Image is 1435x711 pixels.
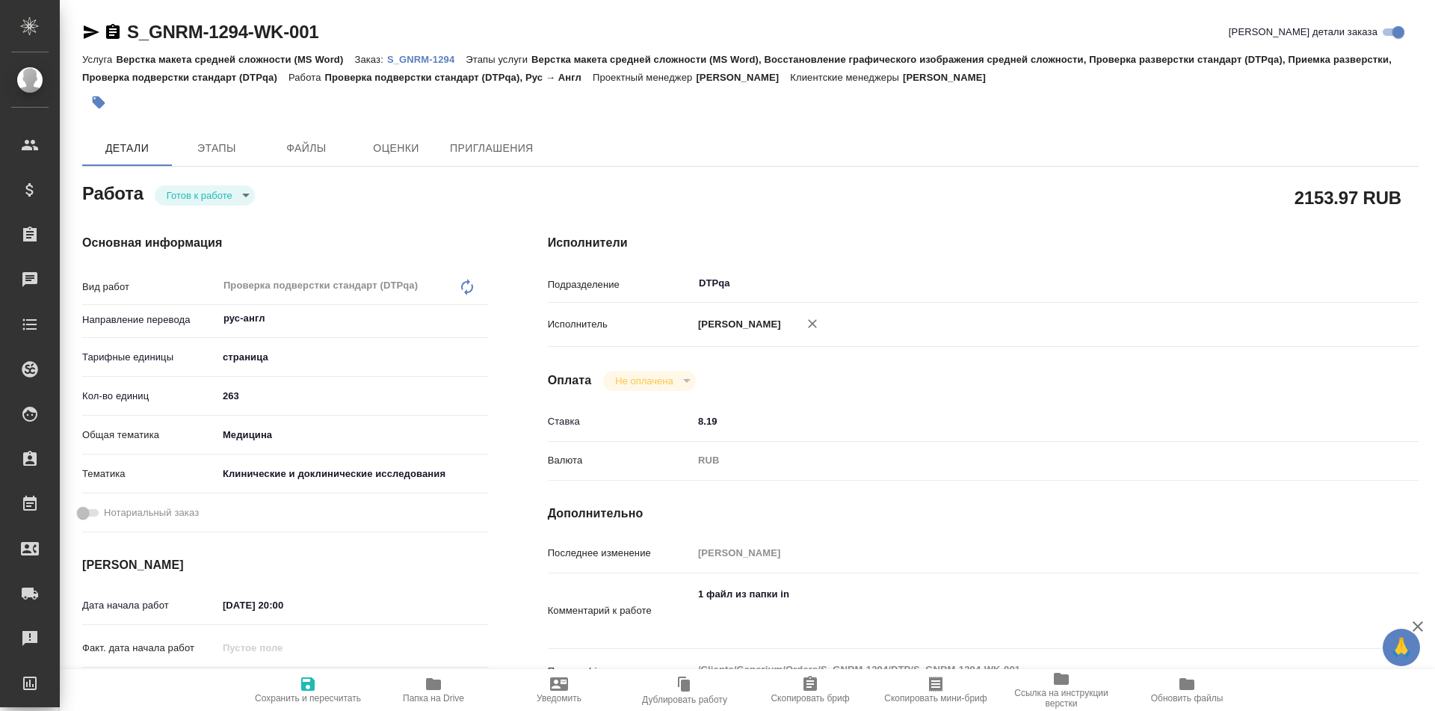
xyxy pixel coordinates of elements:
h4: Исполнители [548,234,1419,252]
h4: Основная информация [82,234,488,252]
button: Сохранить и пересчитать [245,669,371,711]
button: Папка на Drive [371,669,496,711]
p: Факт. дата начала работ [82,641,217,656]
button: Ссылка на инструкции верстки [999,669,1124,711]
p: Услуга [82,54,116,65]
span: Нотариальный заказ [104,505,199,520]
div: Клинические и доклинические исследования [217,461,488,487]
h4: Оплата [548,372,592,390]
input: ✎ Введи что-нибудь [217,594,348,616]
button: Скопировать бриф [747,669,873,711]
a: S_GNRM-1294-WK-001 [127,22,318,42]
h4: Дополнительно [548,505,1419,523]
button: Open [1338,282,1341,285]
p: Исполнитель [548,317,693,332]
h2: 2153.97 RUB [1294,185,1401,210]
input: ✎ Введи что-нибудь [217,385,488,407]
button: 🙏 [1383,629,1420,666]
p: Дата начала работ [82,598,217,613]
p: Верстка макета средней сложности (MS Word), Восстановление графического изображения средней сложн... [82,54,1392,83]
span: Ссылка на инструкции верстки [1007,688,1115,709]
p: [PERSON_NAME] [903,72,997,83]
p: Валюта [548,453,693,468]
p: Вид работ [82,280,217,295]
span: Детали [91,139,163,158]
button: Скопировать ссылку [104,23,122,41]
p: Работа [288,72,325,83]
p: Тематика [82,467,217,481]
span: Приглашения [450,139,534,158]
p: S_GNRM-1294 [387,54,466,65]
span: Обновить файлы [1151,693,1223,704]
button: Обновить файлы [1124,669,1250,711]
textarea: 1 файл из папки in [693,582,1346,637]
div: Медицина [217,422,488,448]
span: Скопировать бриф [771,693,849,704]
span: Этапы [181,139,253,158]
p: Последнее изменение [548,546,693,561]
button: Не оплачена [611,375,677,387]
span: Папка на Drive [403,693,464,704]
button: Удалить исполнителя [796,307,829,340]
input: ✎ Введи что-нибудь [693,410,1346,432]
span: Сохранить и пересчитать [255,693,361,704]
span: [PERSON_NAME] детали заказа [1229,25,1377,40]
div: Готов к работе [155,185,255,206]
p: Клиентские менеджеры [790,72,903,83]
p: Путь на drive [548,664,693,679]
p: Кол-во единиц [82,389,217,404]
span: Дублировать работу [642,695,727,705]
div: RUB [693,448,1346,473]
span: Уведомить [537,693,581,704]
p: [PERSON_NAME] [696,72,790,83]
p: Комментарий к работе [548,603,693,618]
p: Подразделение [548,277,693,292]
span: Оценки [360,139,432,158]
button: Скопировать мини-бриф [873,669,999,711]
p: Этапы услуги [466,54,531,65]
button: Добавить тэг [82,86,115,119]
button: Open [480,317,483,320]
p: Общая тематика [82,428,217,443]
span: Скопировать мини-бриф [884,693,987,704]
button: Скопировать ссылку для ЯМессенджера [82,23,100,41]
p: Заказ: [354,54,386,65]
p: Тарифные единицы [82,350,217,365]
input: Пустое поле [693,542,1346,564]
h2: Работа [82,179,143,206]
p: Ставка [548,414,693,429]
div: Готов к работе [603,371,695,391]
textarea: /Clients/Generium/Orders/S_GNRM-1294/DTP/S_GNRM-1294-WK-001 [693,657,1346,683]
div: страница [217,345,488,370]
button: Уведомить [496,669,622,711]
p: Верстка макета средней сложности (MS Word) [116,54,354,65]
button: Дублировать работу [622,669,747,711]
span: Файлы [271,139,342,158]
p: Проверка подверстки стандарт (DTPqa), Рус → Англ [325,72,593,83]
span: 🙏 [1389,632,1414,663]
input: Пустое поле [217,637,348,659]
button: Готов к работе [162,189,237,202]
p: Направление перевода [82,313,217,327]
p: Проектный менеджер [593,72,696,83]
p: [PERSON_NAME] [693,317,781,332]
h4: [PERSON_NAME] [82,556,488,574]
a: S_GNRM-1294 [387,52,466,65]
